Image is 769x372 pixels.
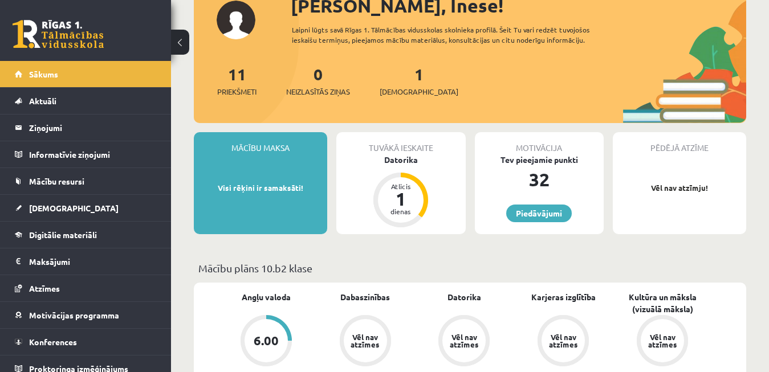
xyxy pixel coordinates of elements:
div: Vēl nav atzīmes [349,333,381,348]
div: Datorika [336,154,465,166]
div: Tuvākā ieskaite [336,132,465,154]
a: Atzīmes [15,275,157,301]
a: Mācību resursi [15,168,157,194]
a: Maksājumi [15,248,157,275]
a: Ziņojumi [15,115,157,141]
span: Mācību resursi [29,176,84,186]
p: Visi rēķini ir samaksāti! [200,182,322,194]
div: Motivācija [475,132,604,154]
span: Atzīmes [29,283,60,293]
span: Digitālie materiāli [29,230,97,240]
a: Piedāvājumi [506,205,572,222]
a: 11Priekšmeti [217,64,257,97]
a: 1[DEMOGRAPHIC_DATA] [380,64,458,97]
legend: Maksājumi [29,248,157,275]
div: Atlicis [384,183,418,190]
legend: Informatīvie ziņojumi [29,141,157,167]
p: Vēl nav atzīmju! [619,182,740,194]
a: Vēl nav atzīmes [613,315,712,369]
div: Vēl nav atzīmes [448,333,480,348]
legend: Ziņojumi [29,115,157,141]
div: 32 [475,166,604,193]
a: Sākums [15,61,157,87]
span: Konferences [29,337,77,347]
span: [DEMOGRAPHIC_DATA] [380,86,458,97]
div: Pēdējā atzīme [613,132,746,154]
div: Laipni lūgts savā Rīgas 1. Tālmācības vidusskolas skolnieka profilā. Šeit Tu vari redzēt tuvojošo... [292,24,623,45]
a: Karjeras izglītība [531,291,596,303]
span: Priekšmeti [217,86,257,97]
a: 6.00 [217,315,316,369]
a: Informatīvie ziņojumi [15,141,157,167]
a: Angļu valoda [242,291,291,303]
p: Mācību plāns 10.b2 klase [198,260,742,276]
a: Datorika [447,291,481,303]
a: [DEMOGRAPHIC_DATA] [15,195,157,221]
a: Vēl nav atzīmes [415,315,514,369]
a: Aktuāli [15,88,157,114]
span: Aktuāli [29,96,56,106]
a: Motivācijas programma [15,302,157,328]
div: 6.00 [254,334,279,347]
a: Rīgas 1. Tālmācības vidusskola [13,20,104,48]
a: 0Neizlasītās ziņas [286,64,350,97]
a: Dabaszinības [340,291,390,303]
a: Konferences [15,329,157,355]
div: Vēl nav atzīmes [547,333,579,348]
a: Datorika Atlicis 1 dienas [336,154,465,229]
a: Digitālie materiāli [15,222,157,248]
div: Mācību maksa [194,132,327,154]
span: Neizlasītās ziņas [286,86,350,97]
a: Kultūra un māksla (vizuālā māksla) [613,291,712,315]
div: Vēl nav atzīmes [646,333,678,348]
span: Sākums [29,69,58,79]
a: Vēl nav atzīmes [316,315,415,369]
span: [DEMOGRAPHIC_DATA] [29,203,119,213]
div: dienas [384,208,418,215]
a: Vēl nav atzīmes [514,315,613,369]
span: Motivācijas programma [29,310,119,320]
div: 1 [384,190,418,208]
div: Tev pieejamie punkti [475,154,604,166]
